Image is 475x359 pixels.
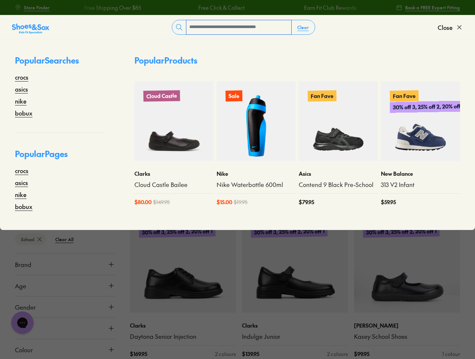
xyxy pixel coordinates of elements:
[153,198,170,206] span: $ 149.95
[12,21,49,33] a: Shoes &amp; Sox
[354,332,460,341] a: Kasey School Shoes
[15,260,31,269] span: Brand
[49,233,80,246] btn: Clear All
[15,303,36,312] span: Gender
[299,198,314,206] span: $ 79.95
[217,170,296,178] p: Nike
[24,4,50,11] span: Store Finder
[130,332,236,341] a: Daytona Senior Injection
[198,4,245,12] a: Free Click & Collect
[12,23,49,35] img: SNS_Logo_Responsive.svg
[242,350,259,358] span: $ 139.95
[291,21,315,34] button: Clear
[7,309,37,337] iframe: Gorgias live chat messenger
[251,226,327,238] p: 30% off 3, 25% off 2, 20% off 1
[15,275,115,296] button: Age
[15,190,27,199] a: nike
[217,181,296,189] a: Nike Waterbottle 600ml
[299,181,378,189] a: Contend 9 Black Pre-School
[242,206,348,313] a: Fan Fave30% off 3, 25% off 2, 20% off 1
[354,206,460,313] a: Fan Fave30% off 3, 25% off 2, 20% off 1
[381,198,396,206] span: $ 59.95
[442,350,460,358] div: 1 colour
[15,202,32,211] a: bobux
[15,345,33,354] span: Colour
[134,198,152,206] span: $ 80.00
[381,82,460,161] a: Fan Fave30% off 3, 25% off 2, 20% off 1
[226,90,242,102] p: Sale
[130,206,236,313] a: Fan Fave30% off 3, 25% off 2, 20% off 1
[15,54,105,73] p: Popular Searches
[327,350,348,358] div: 2 colours
[134,181,214,189] a: Cloud Castle Bailee
[15,297,115,317] button: Gender
[15,96,27,105] a: nike
[438,23,453,32] span: Close
[15,254,115,275] button: Brand
[217,198,232,206] span: $ 15.00
[15,233,46,245] btn: School
[396,1,460,14] a: Book a FREE Expert Fitting
[143,90,180,102] p: Cloud Castle
[405,4,460,11] span: Book a FREE Expert Fitting
[15,178,28,187] a: asics
[308,90,336,101] p: Fan Fave
[134,170,214,178] p: Clarks
[299,82,378,161] a: Fan Fave
[242,322,348,329] p: Clarks
[390,101,466,113] p: 30% off 3, 25% off 2, 20% off 1
[242,332,348,341] a: Indulge Junior
[381,170,460,178] p: New Balance
[234,198,248,206] span: $ 19.95
[139,226,215,238] p: 30% off 3, 25% off 2, 20% off 1
[381,181,460,189] a: 313 V2 Infant
[354,322,460,329] p: [PERSON_NAME]
[15,318,115,339] button: Style
[15,108,32,117] a: bobux
[15,148,105,166] p: Popular Pages
[134,82,214,161] a: Cloud Castle
[217,82,296,161] a: Sale
[84,4,141,12] a: Free Shipping Over $85
[130,350,147,358] span: $ 169.95
[15,281,26,290] span: Age
[390,90,419,101] p: Fan Fave
[363,226,440,238] p: 30% off 3, 25% off 2, 20% off 1
[354,350,369,358] span: $ 99.95
[215,350,236,358] div: 2 colours
[15,85,28,93] a: asics
[134,54,197,67] p: Popular Products
[15,1,50,14] a: Store Finder
[299,170,378,178] p: Asics
[438,19,463,36] button: Close
[130,322,236,329] p: Clarks
[15,73,28,82] a: crocs
[304,4,356,12] a: Earn Fit Club Rewards
[15,166,28,175] a: crocs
